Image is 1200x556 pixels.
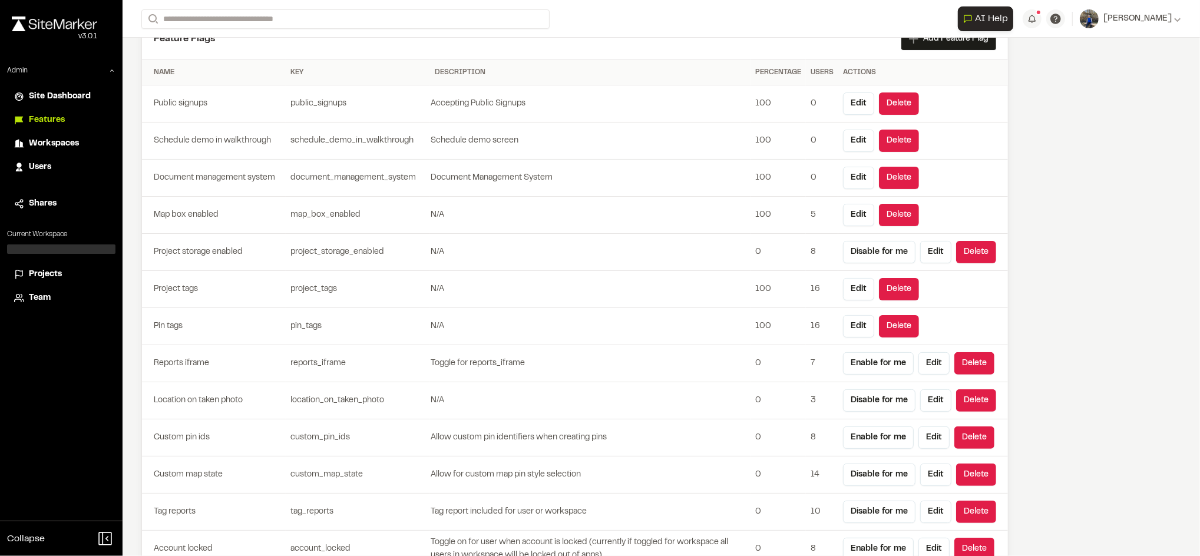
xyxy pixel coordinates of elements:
[843,278,874,300] button: Edit
[14,114,108,127] a: Features
[879,204,919,226] button: Delete
[920,464,951,486] button: Edit
[14,197,108,210] a: Shares
[879,92,919,115] button: Delete
[286,494,430,531] td: tag_reports
[811,67,834,78] div: Users
[806,456,838,494] td: 14
[430,419,751,456] td: Allow custom pin identifiers when creating pins
[430,234,751,271] td: N/A
[751,234,806,271] td: 0
[918,426,950,449] button: Edit
[806,197,838,234] td: 5
[843,315,874,337] button: Edit
[142,271,286,308] td: Project tags
[430,494,751,531] td: Tag report included for user or workspace
[958,6,1018,31] div: Open AI Assistant
[7,532,45,546] span: Collapse
[286,456,430,494] td: custom_map_state
[751,456,806,494] td: 0
[430,382,751,419] td: N/A
[879,130,919,152] button: Delete
[843,464,915,486] button: Disable for me
[430,85,751,123] td: Accepting Public Signups
[806,494,838,531] td: 10
[920,389,951,412] button: Edit
[286,382,430,419] td: location_on_taken_photo
[751,345,806,382] td: 0
[286,85,430,123] td: public_signups
[142,234,286,271] td: Project storage enabled
[142,160,286,197] td: Document management system
[430,345,751,382] td: Toggle for reports_iframe
[7,65,28,76] p: Admin
[806,160,838,197] td: 0
[286,271,430,308] td: project_tags
[29,161,51,174] span: Users
[751,494,806,531] td: 0
[142,123,286,160] td: Schedule demo in walkthrough
[956,241,996,263] button: Delete
[806,123,838,160] td: 0
[286,197,430,234] td: map_box_enabled
[751,160,806,197] td: 100
[879,278,919,300] button: Delete
[14,90,108,103] a: Site Dashboard
[806,85,838,123] td: 0
[1080,9,1099,28] img: User
[920,241,951,263] button: Edit
[142,494,286,531] td: Tag reports
[430,456,751,494] td: Allow for custom map pin style selection
[843,352,914,375] button: Enable for me
[1080,9,1181,28] button: [PERSON_NAME]
[290,67,425,78] div: Key
[14,161,108,174] a: Users
[843,130,874,152] button: Edit
[14,268,108,281] a: Projects
[430,308,751,345] td: N/A
[843,426,914,449] button: Enable for me
[154,32,215,46] h2: Feature Flags
[29,114,65,127] span: Features
[141,9,163,29] button: Search
[14,292,108,305] a: Team
[920,501,951,523] button: Edit
[142,197,286,234] td: Map box enabled
[918,352,950,375] button: Edit
[29,268,62,281] span: Projects
[806,234,838,271] td: 8
[923,33,989,45] span: Add Feature Flag
[751,271,806,308] td: 100
[430,271,751,308] td: N/A
[751,308,806,345] td: 100
[879,167,919,189] button: Delete
[12,16,97,31] img: rebrand.png
[142,382,286,419] td: Location on taken photo
[975,12,1008,26] span: AI Help
[751,197,806,234] td: 100
[751,419,806,456] td: 0
[286,234,430,271] td: project_storage_enabled
[843,501,915,523] button: Disable for me
[954,426,994,449] button: Delete
[29,90,91,103] span: Site Dashboard
[142,456,286,494] td: Custom map state
[751,382,806,419] td: 0
[14,137,108,150] a: Workspaces
[7,229,115,240] p: Current Workspace
[843,241,915,263] button: Disable for me
[956,501,996,523] button: Delete
[29,292,51,305] span: Team
[751,123,806,160] td: 100
[286,419,430,456] td: custom_pin_ids
[29,197,57,210] span: Shares
[286,123,430,160] td: schedule_demo_in_walkthrough
[751,85,806,123] td: 100
[142,345,286,382] td: Reports iframe
[806,345,838,382] td: 7
[843,167,874,189] button: Edit
[29,137,79,150] span: Workspaces
[843,389,915,412] button: Disable for me
[430,160,751,197] td: Document Management System
[755,67,801,78] div: Percentage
